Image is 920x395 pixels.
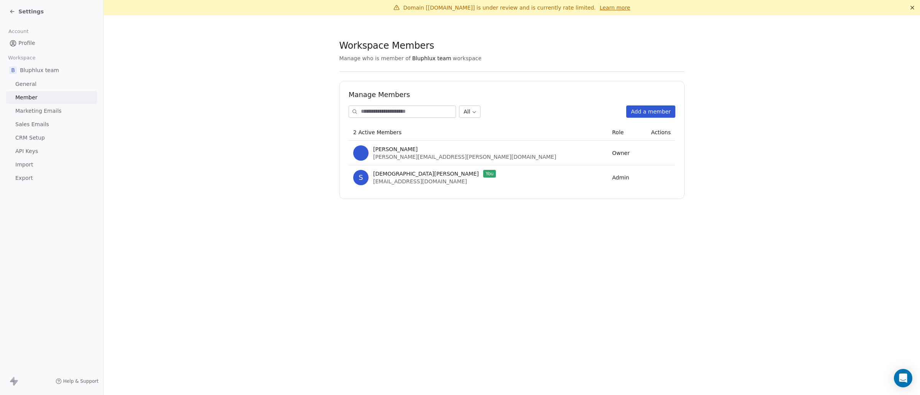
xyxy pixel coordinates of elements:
span: Account [5,26,32,37]
span: [PERSON_NAME][EMAIL_ADDRESS][PERSON_NAME][DOMAIN_NAME] [373,154,556,160]
a: Learn more [600,4,630,12]
span: API Keys [15,147,38,155]
span: Admin [612,174,629,181]
span: Export [15,174,33,182]
span: Actions [651,129,670,135]
span: [EMAIL_ADDRESS][DOMAIN_NAME] [373,178,467,184]
span: Manage who is member of [339,54,411,62]
a: Help & Support [56,378,99,384]
span: Import [15,161,33,169]
a: Marketing Emails [6,105,97,117]
span: Domain [[DOMAIN_NAME]] is under review and is currently rate limited. [403,5,596,11]
span: Profile [18,39,35,47]
a: General [6,78,97,91]
span: [PERSON_NAME] [373,145,418,153]
a: CRM Setup [6,132,97,144]
h1: Manage Members [349,90,675,99]
a: Member [6,91,97,104]
div: Open Intercom Messenger [894,369,912,387]
a: API Keys [6,145,97,158]
span: CRM Setup [15,134,45,142]
span: Sales Emails [15,120,49,128]
span: Role [612,129,624,135]
span: Bluphlux team [20,66,59,74]
span: Member [15,94,38,102]
span: workspace [453,54,482,62]
a: Import [6,158,97,171]
span: You [483,170,496,178]
span: Owner [612,150,630,156]
button: Add a member [626,105,675,118]
span: Bluphlux team [412,54,451,62]
span: Settings [18,8,44,15]
span: B [9,66,17,74]
span: Help & Support [63,378,99,384]
a: Sales Emails [6,118,97,131]
a: Export [6,172,97,184]
span: Workspace [5,52,39,64]
span: Marketing Emails [15,107,61,115]
a: Settings [9,8,44,15]
span: 2 Active Members [353,129,402,135]
span: S [353,170,369,185]
span: Workspace Members [339,40,434,51]
a: Profile [6,37,97,49]
span: [DEMOGRAPHIC_DATA][PERSON_NAME] [373,170,479,178]
span: General [15,80,36,88]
